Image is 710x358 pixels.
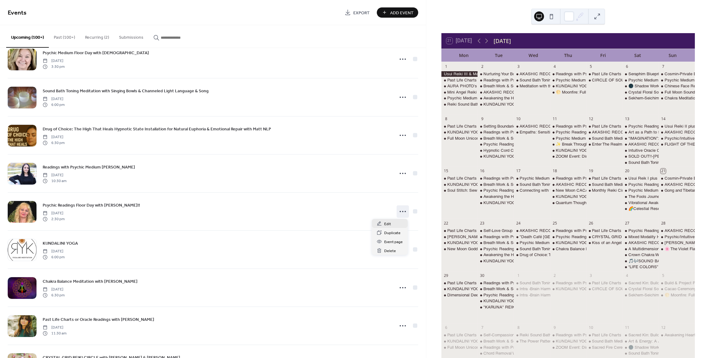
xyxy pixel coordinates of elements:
div: Thu [551,49,586,62]
div: Art as a Path to Self-Discovery for Kids with Valeri [623,129,659,135]
button: Upcoming (100+) [6,25,49,48]
div: Psychic Readings Floor Day with [PERSON_NAME]!! [556,234,654,240]
div: Past Life Charts or Oracle Readings with April Azzolino [586,228,623,234]
span: Events [8,7,27,19]
div: Psychic Medium Floor Day with [DEMOGRAPHIC_DATA] [520,176,624,181]
div: Psychic Medium Floor Day with [DEMOGRAPHIC_DATA] [447,95,552,101]
div: [DATE] [494,37,511,45]
div: 17 [516,168,521,174]
div: Readings with Psychic Medium Ashley Jodra [478,77,514,83]
div: Awakening the Heart: A Journey to Inner Peace with [PERSON_NAME] [483,194,613,199]
div: KUNDALINI YOGA [483,102,518,107]
div: New Moon CACAO Ceremony & Drumming Circle with Gayla [550,188,586,193]
div: AKASHIC RECORDS READING with [PERSON_NAME] (& Other Psychic Services) [520,124,675,129]
div: Hypnotic Cord Cutting Class with April [478,148,514,153]
a: Sound Bath Toning Meditation with Singing Bowls & Channeled Light Language & Song [43,87,209,94]
span: Delete [384,248,396,254]
div: FLIGHT OF THE SERAPH with Sean [659,142,695,147]
div: 🌕 Moonfire: Full Moon Ritual & Meditation with [PERSON_NAME] [556,90,677,95]
div: Readings with Psychic Medium [PERSON_NAME] [556,228,648,234]
div: Readings with Psychic Medium [PERSON_NAME] [483,176,576,181]
span: Add Event [390,10,414,16]
div: KUNDALINI YOGA [447,129,482,135]
div: Past Life Charts or Oracle Readings with [PERSON_NAME] [592,228,701,234]
div: Reiki Sound Bath 6:30-8pm with [PERSON_NAME] [447,102,541,107]
div: Psychic Medium Floor Day with Crista [550,136,586,141]
div: 4 [552,64,557,69]
div: Hypnotic Cord Cutting Class with April [483,148,553,153]
div: Gong and Tibetan Sound Bowls Bath: Heart Chakra Cleanse [659,188,695,193]
span: [DATE] [43,172,66,178]
div: 9 [480,116,485,121]
div: Sound Bath Meditation! with [PERSON_NAME] [592,136,678,141]
div: Awakening the Heart: A Journey to Inner Peace with Valeri [478,95,514,101]
div: Setting Boundaries Group Repatterning on Zoom [483,124,571,129]
div: Sound Bath Meditation! with [PERSON_NAME] [592,182,678,187]
div: Cosmin-Private Event [665,176,704,181]
div: Breath Work & Sound Bath Meditation with Karen [478,136,514,141]
div: Vibrational Awakening: A Journey into Light Language with Valeri [623,200,659,206]
div: Psychic Medium Floor Day with Crista [623,188,659,193]
div: Breath Work & Sound Bath Meditation with Karen [478,240,514,246]
div: Soul Stitch: Sewing Your Spirit Poppet with [PERSON_NAME] [447,188,559,193]
div: 21 [661,168,666,174]
div: AKASHIC RECORDS READING with Valeri (& Other Psychic Services) [659,129,695,135]
div: Psychic Readings Floor Day with Gayla!! [550,234,586,240]
div: Psychic Readings Floor Day with Gayla!! [478,246,514,252]
div: ✨ Break Through the Fear of Embodying Your Light ✨with [PERSON_NAME] [556,142,698,147]
div: 🌈Celestial Reset: New Moon Reiki Chakra Sound Bath🌕 w/ Elowynn & Renee [623,206,659,212]
a: KUNDALINI YOGA [43,240,78,247]
div: 🌸 The Violet Flame Circle 🌸Women's Circle with Noella [659,246,695,252]
div: Usui Reik I plus Holy Fire Certification Class with Debbie [623,176,659,181]
span: 2:30 pm [43,216,65,222]
div: Connecting with the Female Archangels - meditation with Leeza [514,188,550,193]
div: Empaths: Sensitive but Not Shattered A Resilience Training for Energetically Aware People [514,129,550,135]
span: Psychic Medium Floor Day with [DEMOGRAPHIC_DATA] [43,50,149,56]
div: Psychic Medium Floor Day with Crista [659,77,695,83]
div: Psychic Readings Floor Day with Gayla!! [478,188,514,193]
div: New Moon CACAO Ceremony & Drumming Circle with [PERSON_NAME] [556,188,691,193]
div: Quantum Thought – How your Mind Shapes Reality with [PERSON_NAME] [556,200,692,206]
span: Edit [384,221,391,227]
div: Crystal Floral Sound Bath w/ Elowynn [623,90,659,95]
div: Past Life Charts or Oracle Readings with April Azzolino [441,228,478,234]
div: Crystal Floral Sound Bath w/ Elowynn [628,90,697,95]
span: 6:00 pm [43,102,65,107]
div: Intuitive Oracle Card Reading class with Gayla [623,148,659,153]
div: Past Life Charts or Oracle Readings with April Azzolino [586,124,623,129]
div: 18 [552,168,557,174]
div: AKASHIC RECORDS READING with [PERSON_NAME] (& Other Psychic Services) [483,90,639,95]
div: 🌑 Shadow Work: Healing the Wounds of the Soul with Shay [623,83,659,89]
div: Readings with Psychic Medium Ashley Jodra [478,234,514,240]
span: Drug of Choice: The High That Heals Hypnotic State Installation for Natural Euphoria & Emotional ... [43,126,271,133]
div: Past Life Charts or Oracle Readings with [PERSON_NAME] [592,124,701,129]
div: CIRCLE OF SOUND [592,77,631,83]
div: Sound Bath Toning Meditation with Singing Bowls & Channeled Light Language & Song [514,182,550,187]
div: Readings with Psychic Medium [PERSON_NAME] [483,129,576,135]
div: Readings with Psychic Medium Ashley Jodra [478,176,514,181]
div: 24 [516,221,521,226]
span: [DATE] [43,96,65,102]
div: 5 [588,64,593,69]
div: Past Life Charts or Oracle Readings with [PERSON_NAME] [447,124,557,129]
div: Psychic Medium Floor Day with [DEMOGRAPHIC_DATA] [520,240,624,246]
div: Meditation with the Ascended Masters with Leeza [514,83,550,89]
div: Mon [446,49,481,62]
div: Enter The Realm of Faerie - Guided Meditation [586,142,623,147]
span: 6:30 pm [43,140,65,146]
div: Full Moon Unicorn Reiki Circle with Leeza [441,136,478,141]
div: Readings with Psychic Medium [PERSON_NAME] [483,77,576,83]
div: Setting Boundaries Group Repatterning on Zoom [478,124,514,129]
div: ZOOM Event: Dimensional Deep Dive with the Council -CHANNELING with Karen [550,154,586,159]
button: Add Event [377,7,418,18]
div: Nurturing Your Body Group Repatterning on Zoom [478,71,514,77]
div: Enter The Realm of Faerie - Guided Meditation [592,142,675,147]
div: Breath Work & Sound Bath Meditation with [PERSON_NAME] [483,83,596,89]
div: AKASHIC RECORDS READING with Valeri (& Other Psychic Services) [514,228,550,234]
div: AURA PHOTO's - Labor Day Special [441,83,478,89]
div: Psychic Readings Floor Day with [PERSON_NAME]!! [483,188,582,193]
div: 🌕 Moonfire: Full Moon Ritual & Meditation with Elowynn [550,90,586,95]
div: Sun [655,49,690,62]
div: Breath Work & Sound Bath Meditation with Karen [478,83,514,89]
div: Mini Angel Reiki Package with [PERSON_NAME] [447,90,538,95]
